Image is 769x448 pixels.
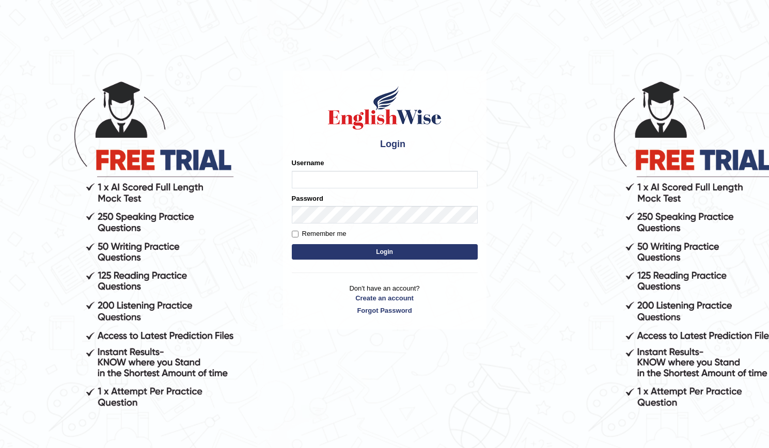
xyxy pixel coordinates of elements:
label: Username [292,158,324,168]
img: Logo of English Wise sign in for intelligent practice with AI [326,85,444,131]
a: Forgot Password [292,306,478,315]
label: Password [292,194,323,203]
label: Remember me [292,229,347,239]
input: Remember me [292,231,299,237]
p: Don't have an account? [292,283,478,315]
button: Login [292,244,478,260]
h4: Login [292,136,478,153]
a: Create an account [292,293,478,303]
